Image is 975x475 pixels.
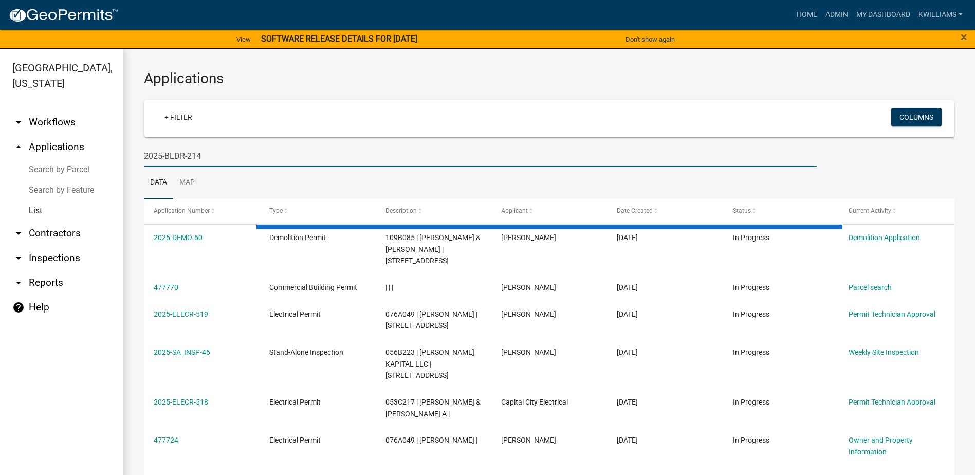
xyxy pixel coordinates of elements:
a: Parcel search [849,283,892,291]
span: Application Number [154,207,210,214]
span: 09/12/2025 [617,348,638,356]
datatable-header-cell: Description [376,199,491,224]
a: Home [793,5,821,25]
i: arrow_drop_down [12,116,25,129]
a: 2025-SA_INSP-46 [154,348,210,356]
i: arrow_drop_down [12,252,25,264]
span: Electrical Permit [269,398,321,406]
span: | | | [385,283,393,291]
datatable-header-cell: Type [260,199,375,224]
datatable-header-cell: Date Created [607,199,723,224]
i: arrow_drop_down [12,277,25,289]
a: My Dashboard [852,5,914,25]
a: + Filter [156,108,200,126]
span: Status [733,207,751,214]
span: Electrical Permit [269,310,321,318]
a: Permit Technician Approval [849,398,935,406]
datatable-header-cell: Status [723,199,838,224]
span: Anthony Smith [501,348,556,356]
span: In Progress [733,398,769,406]
span: Type [269,207,283,214]
span: Delores Ann Harvey [501,310,556,318]
span: Description [385,207,417,214]
span: In Progress [733,348,769,356]
span: Delores Ann Harvey [501,436,556,444]
a: Admin [821,5,852,25]
datatable-header-cell: Applicant [491,199,607,224]
span: Capital City Electrical [501,398,568,406]
a: 2025-ELECR-519 [154,310,208,318]
span: 09/12/2025 [617,233,638,242]
span: Commercial Building Permit [269,283,357,291]
span: 09/12/2025 [617,310,638,318]
a: 2025-ELECR-518 [154,398,208,406]
h3: Applications [144,70,954,87]
span: 076A049 | ALLISTON KATHERINE D | 117 Boundry Dr [385,310,477,330]
span: Gregory Robbins [501,233,556,242]
span: × [961,30,967,44]
span: Electrical Permit [269,436,321,444]
span: 056B223 | KIMBALL KAPITAL LLC | 118 SOUTHSHORE RD [385,348,474,380]
a: 477770 [154,283,178,291]
span: In Progress [733,283,769,291]
span: Date Created [617,207,653,214]
span: 053C217 | MOON CHRIS W & TABETHA A | [385,398,481,418]
a: View [232,31,255,48]
a: Data [144,167,173,199]
button: Columns [891,108,942,126]
datatable-header-cell: Application Number [144,199,260,224]
a: Owner and Property Information [849,436,913,456]
span: In Progress [733,233,769,242]
i: help [12,301,25,314]
button: Don't show again [621,31,679,48]
a: Weekly Site Inspection [849,348,919,356]
span: Terrell [501,283,556,291]
span: Current Activity [849,207,891,214]
span: 076A049 | ALLISTON KATHERINE D | [385,436,477,444]
span: In Progress [733,310,769,318]
datatable-header-cell: Current Activity [839,199,954,224]
span: 109B085 | PLOWDEN HERMAN & LINDA | 160 Thunder Rd [385,233,481,265]
a: 2025-DEMO-60 [154,233,203,242]
a: kwilliams [914,5,967,25]
span: 09/12/2025 [617,398,638,406]
i: arrow_drop_down [12,227,25,240]
i: arrow_drop_up [12,141,25,153]
span: Applicant [501,207,528,214]
a: Map [173,167,201,199]
strong: SOFTWARE RELEASE DETAILS FOR [DATE] [261,34,417,44]
span: Demolition Permit [269,233,326,242]
span: 09/12/2025 [617,283,638,291]
a: 477724 [154,436,178,444]
a: Permit Technician Approval [849,310,935,318]
a: Demolition Application [849,233,920,242]
span: In Progress [733,436,769,444]
button: Close [961,31,967,43]
span: Stand-Alone Inspection [269,348,343,356]
span: 09/12/2025 [617,436,638,444]
input: Search for applications [144,145,817,167]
